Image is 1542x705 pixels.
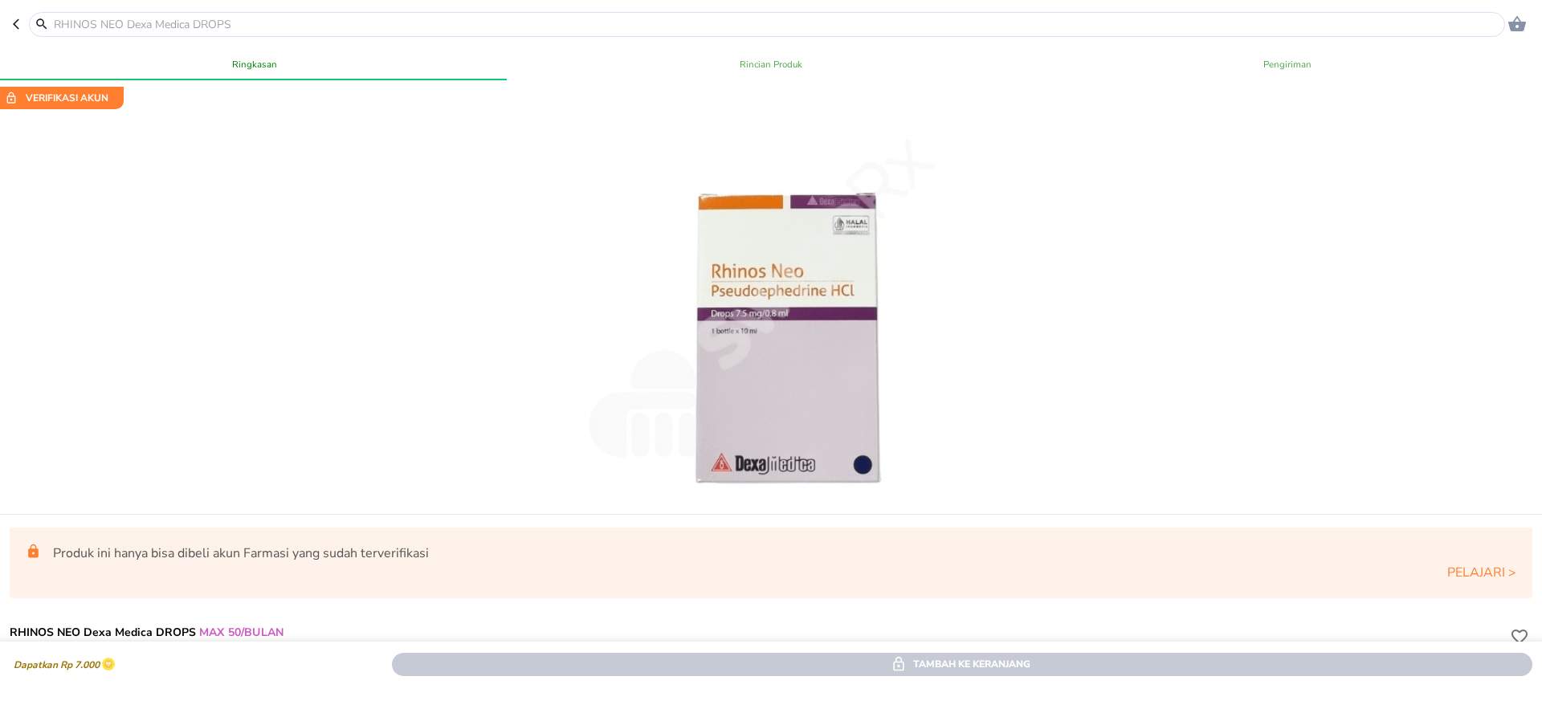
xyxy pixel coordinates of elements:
span: Pengiriman [1038,56,1536,72]
p: Dapatkan Rp 7.000 [10,660,100,671]
p: Pelajari > [26,563,1516,582]
span: Verifikasi Akun [3,90,117,107]
span: Rincian Produk [523,56,1020,72]
p: Produk ini hanya bisa dibeli akun Farmasi yang sudah terverifikasi [26,544,1516,563]
h6: RHINOS NEO Dexa Medica DROPS [10,624,1507,642]
button: Tambah Ke Keranjang [392,653,1532,676]
input: RHINOS NEO Dexa Medica DROPS [52,16,1501,33]
span: Ringkasan [6,56,504,72]
span: Tambah Ke Keranjang [404,656,1520,673]
span: MAX 50/BULAN [196,625,284,640]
